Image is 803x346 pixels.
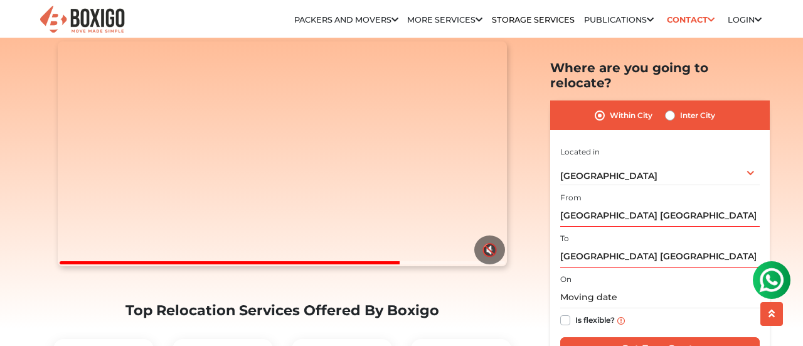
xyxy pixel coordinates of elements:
a: Packers and Movers [294,15,398,24]
a: More services [407,15,482,24]
label: To [560,233,569,244]
label: On [560,274,572,286]
label: Is flexible? [575,313,615,327]
button: scroll up [760,302,783,326]
a: Contact [663,10,719,30]
button: 🔇 [474,235,505,264]
input: Select Building or Nearest Landmark [560,246,760,268]
input: Select Building or Nearest Landmark [560,205,760,227]
label: From [560,192,582,203]
img: Boxigo [38,4,126,35]
label: Located in [560,146,600,158]
img: info [617,317,625,325]
video: Your browser does not support the video tag. [58,41,506,266]
a: Publications [584,15,654,24]
h2: Top Relocation Services Offered By Boxigo [53,302,511,319]
img: whatsapp-icon.svg [13,13,38,38]
span: [GEOGRAPHIC_DATA] [560,170,657,181]
a: Login [728,15,762,24]
label: Within City [610,108,652,123]
input: Moving date [560,287,760,309]
label: Inter City [680,108,715,123]
a: Storage Services [492,15,575,24]
h2: Where are you going to relocate? [550,60,770,90]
